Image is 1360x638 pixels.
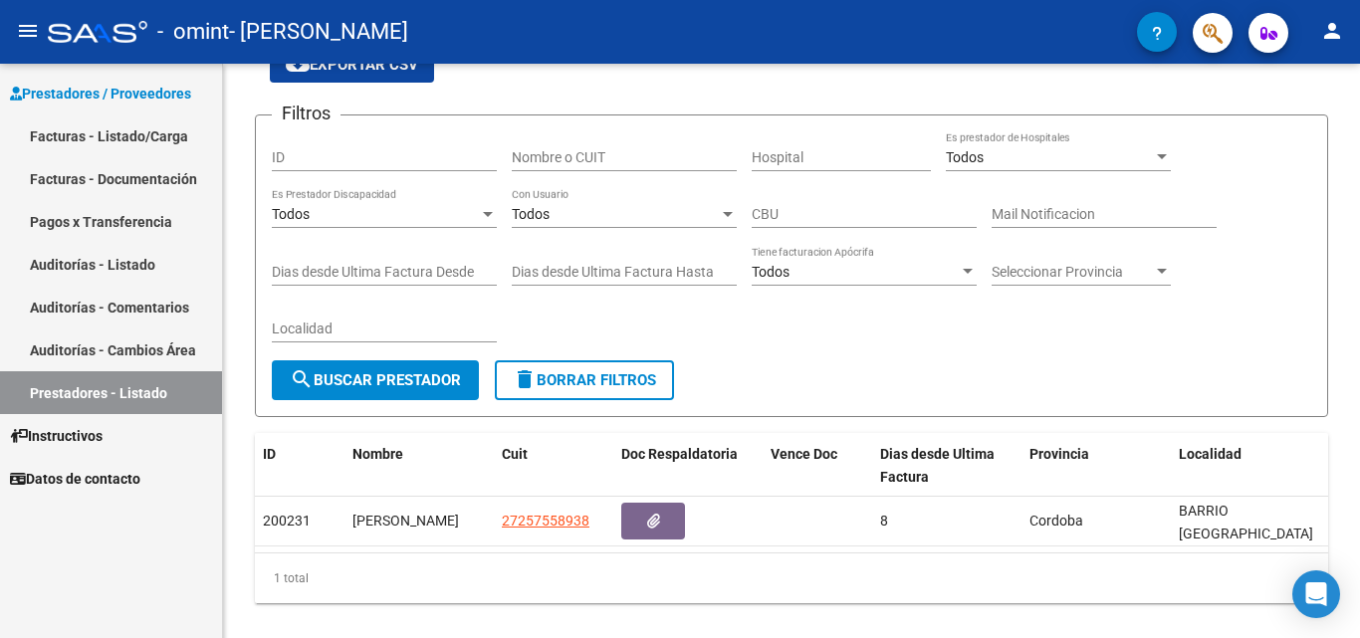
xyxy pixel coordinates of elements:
[495,360,674,400] button: Borrar Filtros
[771,446,837,462] span: Vence Doc
[290,371,461,389] span: Buscar Prestador
[352,446,403,462] span: Nombre
[1292,570,1340,618] div: Open Intercom Messenger
[263,513,311,529] span: 200231
[1021,433,1171,499] datatable-header-cell: Provincia
[352,510,486,532] div: [PERSON_NAME]
[1179,446,1242,462] span: Localidad
[10,468,140,490] span: Datos de contacto
[157,10,229,54] span: - omint
[344,433,494,499] datatable-header-cell: Nombre
[880,513,888,529] span: 8
[513,371,656,389] span: Borrar Filtros
[880,446,995,485] span: Dias desde Ultima Factura
[494,433,613,499] datatable-header-cell: Cuit
[512,206,550,222] span: Todos
[1320,19,1344,43] mat-icon: person
[502,446,528,462] span: Cuit
[752,264,790,280] span: Todos
[613,433,763,499] datatable-header-cell: Doc Respaldatoria
[16,19,40,43] mat-icon: menu
[1029,513,1083,529] span: Cordoba
[1029,446,1089,462] span: Provincia
[10,425,103,447] span: Instructivos
[263,446,276,462] span: ID
[513,367,537,391] mat-icon: delete
[1171,433,1320,499] datatable-header-cell: Localidad
[502,513,589,529] span: 27257558938
[286,52,310,76] mat-icon: cloud_download
[272,206,310,222] span: Todos
[763,433,872,499] datatable-header-cell: Vence Doc
[992,264,1153,281] span: Seleccionar Provincia
[270,47,434,83] button: Exportar CSV
[290,367,314,391] mat-icon: search
[229,10,408,54] span: - [PERSON_NAME]
[255,433,344,499] datatable-header-cell: ID
[872,433,1021,499] datatable-header-cell: Dias desde Ultima Factura
[255,553,1328,603] div: 1 total
[946,149,984,165] span: Todos
[10,83,191,105] span: Prestadores / Proveedores
[272,360,479,400] button: Buscar Prestador
[621,446,738,462] span: Doc Respaldatoria
[272,100,340,127] h3: Filtros
[286,56,418,74] span: Exportar CSV
[1179,503,1313,541] span: BARRIO [GEOGRAPHIC_DATA]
